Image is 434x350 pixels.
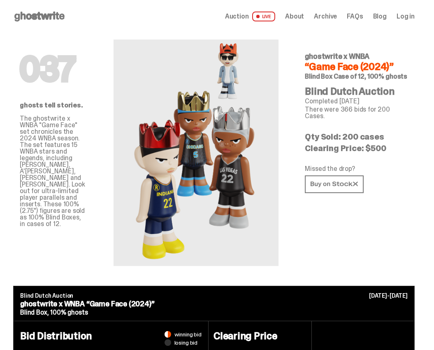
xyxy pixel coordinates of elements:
[174,331,202,337] span: winning bid
[369,293,408,299] p: [DATE]-[DATE]
[20,115,87,227] p: The ghostwrite x WNBA "Game Face" set chronicles the 2024 WNBA season. The set features 15 WNBA s...
[50,308,88,317] span: 100% ghosts
[305,86,408,96] h4: Blind Dutch Auction
[225,12,275,21] a: Auction LIVE
[20,53,87,86] h1: 037
[20,102,87,109] p: ghosts tell stories.
[20,308,49,317] span: Blind Box,
[305,106,408,119] p: There were 366 bids for 200 Cases.
[397,13,415,20] a: Log in
[305,133,408,141] p: Qty Sold: 200 cases
[214,331,306,341] h4: Clearing Price
[334,72,407,81] span: Case of 12, 100% ghosts
[174,340,198,345] span: losing bid
[285,13,304,20] a: About
[305,62,408,72] h4: “Game Face (2024)”
[305,144,408,152] p: Clearing Price: $500
[225,13,249,20] span: Auction
[305,98,408,105] p: Completed [DATE]
[20,293,408,299] p: Blind Dutch Auction
[20,300,408,308] p: ghostwrite x WNBA “Game Face (2024)”
[305,166,408,172] p: Missed the drop?
[314,13,337,20] a: Archive
[305,51,369,61] span: ghostwrite x WNBA
[347,13,363,20] a: FAQs
[373,13,387,20] a: Blog
[305,72,332,81] span: Blind Box
[132,40,260,266] img: WNBA&ldquo;Game Face (2024)&rdquo;
[252,12,276,21] span: LIVE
